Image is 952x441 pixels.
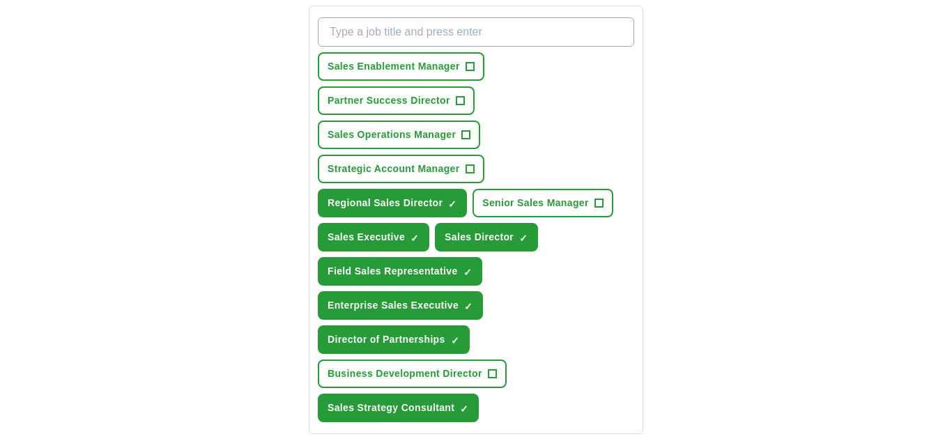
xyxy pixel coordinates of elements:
span: Strategic Account Manager [328,162,460,176]
span: ✓ [463,267,472,278]
span: Enterprise Sales Executive [328,298,459,313]
span: Business Development Director [328,366,482,381]
span: Sales Strategy Consultant [328,401,454,415]
input: Type a job title and press enter [318,17,634,47]
span: Sales Operations Manager [328,127,456,142]
span: ✓ [448,199,456,210]
span: Director of Partnerships [328,332,445,347]
button: Business Development Director [318,359,507,388]
button: Partner Success Director [318,86,475,115]
span: ✓ [410,233,419,244]
button: Director of Partnerships✓ [318,325,470,354]
span: Sales Executive [328,230,405,245]
button: Sales Strategy Consultant✓ [318,394,479,422]
button: Enterprise Sales Executive✓ [318,291,483,320]
span: ✓ [464,301,473,312]
button: Field Sales Representative✓ [318,257,482,286]
span: Regional Sales Director [328,196,443,210]
button: Senior Sales Manager [473,189,613,217]
button: Sales Executive✓ [318,223,429,252]
span: Senior Sales Manager [482,196,589,210]
span: ✓ [460,403,468,415]
span: Partner Success Director [328,93,450,108]
span: Sales Enablement Manager [328,59,460,74]
button: Regional Sales Director✓ [318,189,467,217]
button: Sales Director✓ [435,223,538,252]
button: Sales Enablement Manager [318,52,484,81]
span: Sales Director [445,230,514,245]
button: Strategic Account Manager [318,155,484,183]
span: Field Sales Representative [328,264,458,279]
span: ✓ [451,335,459,346]
button: Sales Operations Manager [318,121,480,149]
span: ✓ [519,233,528,244]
